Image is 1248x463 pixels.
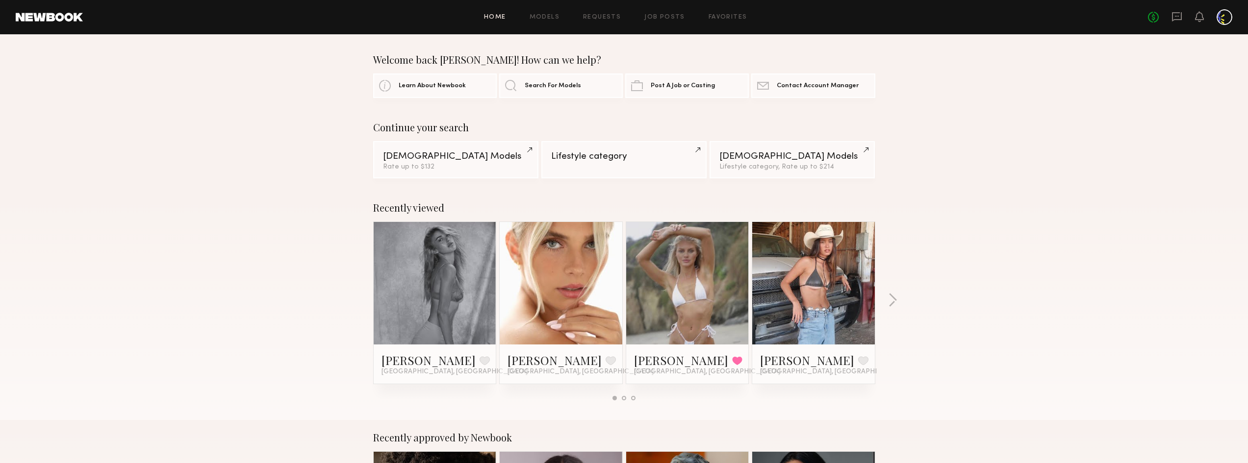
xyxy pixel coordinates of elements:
[625,73,749,98] a: Post A Job or Casting
[382,368,528,376] span: [GEOGRAPHIC_DATA], [GEOGRAPHIC_DATA]
[760,352,854,368] a: [PERSON_NAME]
[751,73,875,98] a: Contact Account Manager
[373,202,875,214] div: Recently viewed
[484,14,506,21] a: Home
[373,141,538,178] a: [DEMOGRAPHIC_DATA] ModelsRate up to $132
[499,73,623,98] a: Search For Models
[383,164,529,171] div: Rate up to $132
[634,368,780,376] span: [GEOGRAPHIC_DATA], [GEOGRAPHIC_DATA]
[525,83,581,89] span: Search For Models
[719,164,865,171] div: Lifestyle category, Rate up to $214
[508,368,654,376] span: [GEOGRAPHIC_DATA], [GEOGRAPHIC_DATA]
[530,14,560,21] a: Models
[709,14,747,21] a: Favorites
[382,352,476,368] a: [PERSON_NAME]
[551,152,697,161] div: Lifestyle category
[399,83,466,89] span: Learn About Newbook
[508,352,602,368] a: [PERSON_NAME]
[760,368,906,376] span: [GEOGRAPHIC_DATA], [GEOGRAPHIC_DATA]
[651,83,715,89] span: Post A Job or Casting
[373,122,875,133] div: Continue your search
[383,152,529,161] div: [DEMOGRAPHIC_DATA] Models
[710,141,875,178] a: [DEMOGRAPHIC_DATA] ModelsLifestyle category, Rate up to $214
[644,14,685,21] a: Job Posts
[583,14,621,21] a: Requests
[719,152,865,161] div: [DEMOGRAPHIC_DATA] Models
[373,54,875,66] div: Welcome back [PERSON_NAME]! How can we help?
[777,83,859,89] span: Contact Account Manager
[373,73,497,98] a: Learn About Newbook
[634,352,728,368] a: [PERSON_NAME]
[373,432,875,443] div: Recently approved by Newbook
[541,141,707,178] a: Lifestyle category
